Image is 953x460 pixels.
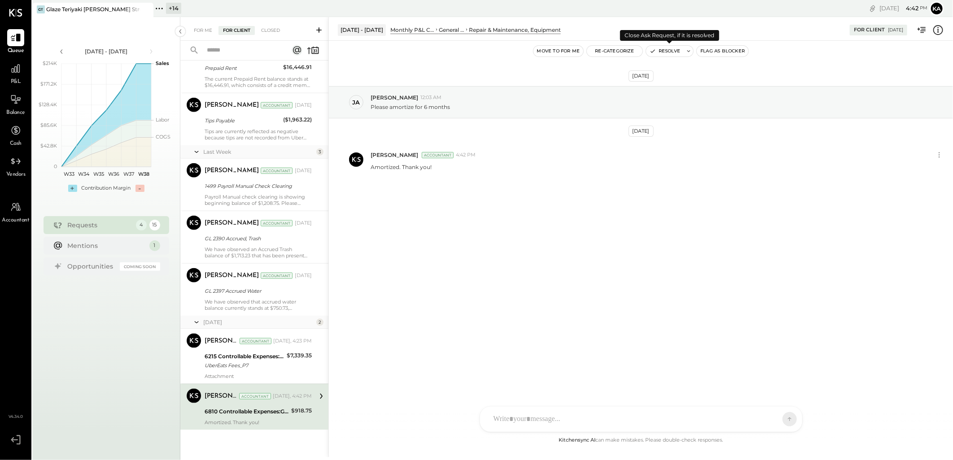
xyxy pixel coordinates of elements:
[261,273,293,279] div: Accountant
[0,199,31,225] a: Accountant
[868,4,877,13] div: copy link
[68,241,145,250] div: Mentions
[166,3,181,14] div: + 14
[205,194,312,206] div: Payroll Manual check clearing is showing beginning balance of $1,208.75. Please confirm if we nee...
[587,46,643,56] button: Re-Categorize
[371,94,418,101] span: [PERSON_NAME]
[283,115,312,124] div: ($1,963.22)
[295,272,312,279] div: [DATE]
[0,122,31,148] a: Cash
[2,217,30,225] span: Accountant
[205,166,259,175] div: [PERSON_NAME]
[189,26,217,35] div: For Me
[338,24,386,35] div: [DATE] - [DATE]
[40,81,57,87] text: $171.2K
[203,148,314,156] div: Last Week
[371,103,450,111] p: Please amortize for 6 months
[371,163,432,171] p: Amortized. Thank you!
[205,64,280,73] div: Prepaid Rent
[68,262,115,271] div: Opportunities
[156,134,170,140] text: COGS
[93,171,104,177] text: W35
[6,109,25,117] span: Balance
[240,338,271,344] div: Accountant
[37,5,45,13] div: GT
[205,271,259,280] div: [PERSON_NAME]
[46,5,140,13] div: Glaze Teriyaki [PERSON_NAME] Street - [PERSON_NAME] River [PERSON_NAME] LLC
[205,361,284,370] div: UberEats Fees_P7
[149,240,160,251] div: 1
[629,70,654,82] div: [DATE]
[629,126,654,137] div: [DATE]
[205,116,280,125] div: Tips Payable
[422,152,454,158] div: Accountant
[316,148,323,156] div: 3
[295,167,312,174] div: [DATE]
[205,407,289,416] div: 6810 Controllable Expenses:General & Administrative Expenses:Repairs & Maintenance:Repair & Maint...
[291,406,312,415] div: $918.75
[283,63,312,72] div: $16,446.91
[0,60,31,86] a: P&L
[439,26,464,34] div: General & Administrative Expenses
[257,26,284,35] div: Closed
[205,246,312,259] div: We have observed an Accrued Trash balance of $1,713.23 that has been present since [DATE]. Please...
[261,102,293,108] div: Accountant
[930,1,944,16] button: Ka
[205,128,312,141] div: Tips are currently reflected as negative because tips are not recorded from Uber Eats statement/r...
[205,286,309,295] div: GL 2397 Accrued Water
[854,26,885,34] div: For Client
[0,91,31,117] a: Balance
[646,46,684,56] button: Resolve
[205,101,259,110] div: [PERSON_NAME]
[879,4,927,13] div: [DATE]
[353,98,360,107] div: ja
[68,48,144,55] div: [DATE] - [DATE]
[456,152,476,159] span: 4:42 PM
[888,27,903,33] div: [DATE]
[63,171,74,177] text: W33
[6,171,26,179] span: Vendors
[390,26,434,34] div: Monthly P&L Comparison
[239,393,271,399] div: Accountant
[469,26,561,34] div: Repair & Maintenance, Equipment
[205,337,238,346] div: [PERSON_NAME]
[43,60,57,66] text: $214K
[8,47,24,55] span: Queue
[295,102,312,109] div: [DATE]
[287,351,312,360] div: $7,339.35
[261,168,293,174] div: Accountant
[295,220,312,227] div: [DATE]
[273,393,312,400] div: [DATE], 4:42 PM
[620,30,719,41] div: Close Ask Request, if it is resolved
[205,373,312,379] div: Attachment
[10,140,22,148] span: Cash
[136,220,147,230] div: 4
[82,185,131,192] div: Contribution Margin
[205,76,312,88] div: The current Prepaid Rent balance stands at $16,446.91, which consists of a credit memo of $18,259...
[420,94,442,101] span: 12:03 AM
[149,220,160,230] div: 15
[205,219,259,228] div: [PERSON_NAME]
[261,220,293,226] div: Accountant
[68,221,131,230] div: Requests
[123,171,134,177] text: W37
[68,185,77,192] div: +
[40,143,57,149] text: $42.8K
[316,319,323,326] div: 2
[533,46,584,56] button: Move to for me
[39,101,57,108] text: $128.4K
[205,352,284,361] div: 6215 Controllable Expenses:Direct Operating Expenses:Transaction Related Expenses:3rd Party Deliv...
[697,46,748,56] button: Flag as Blocker
[120,262,160,271] div: Coming Soon
[205,392,237,401] div: [PERSON_NAME]
[205,234,309,243] div: GL 2390 Accrued, Trash
[205,182,309,191] div: 1499 Payroll Manual Check Clearing
[205,419,312,425] div: Amortized. Thank you!
[108,171,119,177] text: W36
[138,171,149,177] text: W38
[203,318,314,326] div: [DATE]
[136,185,144,192] div: -
[205,299,312,311] div: We have observed that accrued water balance currently stands at $750.73, reflecting data from [DA...
[371,151,418,159] span: [PERSON_NAME]
[0,153,31,179] a: Vendors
